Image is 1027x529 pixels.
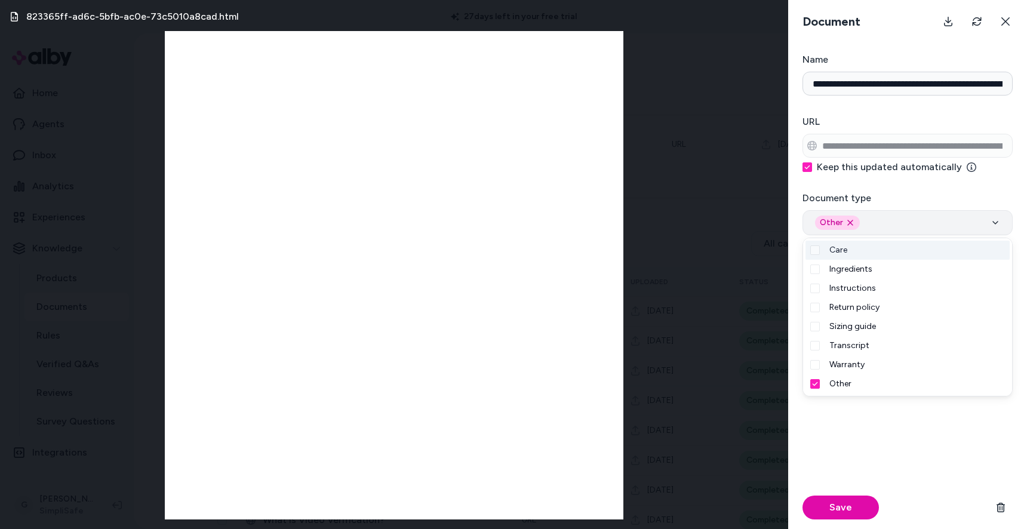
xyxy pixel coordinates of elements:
[798,13,865,30] h3: Document
[817,162,976,172] label: Keep this updated automatically
[965,10,989,33] button: Refresh
[26,10,239,24] h3: 823365ff-ad6c-5bfb-ac0e-73c5010a8cad.html
[829,302,880,313] span: Return policy
[829,321,876,333] span: Sizing guide
[803,238,1012,396] div: Suggestions
[802,496,879,519] button: Save
[815,216,860,230] div: Other
[802,53,1013,67] h3: Name
[845,218,855,227] button: Remove other option
[829,282,876,294] span: Instructions
[802,115,1013,129] h3: URL
[829,340,869,352] span: Transcript
[802,210,1013,235] button: OtherRemove other option
[829,359,865,371] span: Warranty
[829,263,872,275] span: Ingredients
[829,378,851,390] span: Other
[802,191,1013,205] h3: Document type
[829,244,847,256] span: Care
